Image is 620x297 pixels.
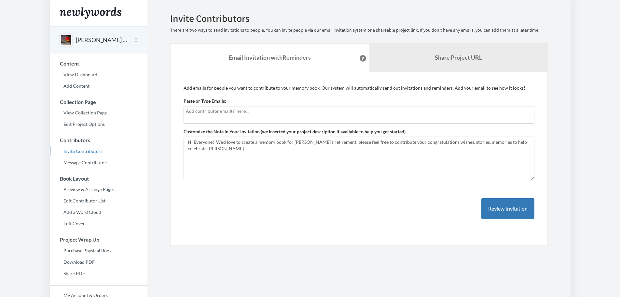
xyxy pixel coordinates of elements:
a: Edit Contributor List [50,196,147,206]
a: Edit Project Options [50,119,147,129]
a: Download PDF [50,257,147,267]
a: View Collection Page [50,108,147,118]
label: Customize the Note in Your Invitation (we inserted your project description if available to help ... [184,128,406,135]
img: Newlywords logo [60,7,121,19]
input: Add contributor email(s) here... [186,108,530,115]
a: Add Content [50,81,147,91]
a: Add a Word Cloud [50,207,147,217]
a: Preview & Arrange Pages [50,185,147,194]
label: Paste or Type Emails: [184,98,226,104]
a: Edit Cover [50,219,147,229]
h3: Collection Page [50,99,147,105]
h3: Project Wrap Up [50,237,147,243]
button: [PERSON_NAME] Retirement [76,36,129,44]
h3: Book Layout [50,176,147,182]
a: Invite Contributors [50,146,147,156]
a: Purchase Physical Book [50,246,147,256]
a: Share PDF [50,269,147,278]
p: There are two ways to send invitations to people. You can invite people via our email invitation ... [170,27,548,34]
h3: Contributors [50,137,147,143]
h2: Invite Contributors [170,13,548,24]
p: Add emails for people you want to contribute to your memory book. Our system will automatically s... [184,85,534,91]
textarea: Hi Everyone! We'd love to create a memory book for [PERSON_NAME]'s retirement, please feel free t... [184,137,534,180]
button: Review Invitation [481,198,534,219]
a: Message Contributors [50,158,147,168]
h3: Content [50,61,147,67]
b: Share Project URL [435,54,482,61]
strong: Email Invitation with Reminders [229,54,311,61]
a: View Dashboard [50,70,147,80]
